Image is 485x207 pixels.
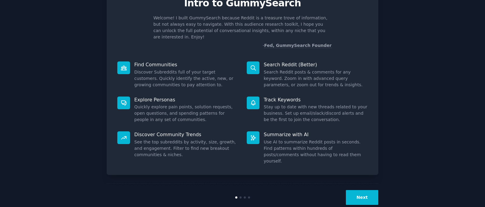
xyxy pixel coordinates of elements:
p: Explore Personas [134,97,238,103]
p: Search Reddit (Better) [264,61,368,68]
p: Find Communities [134,61,238,68]
div: - [263,42,332,49]
dd: See the top subreddits by activity, size, growth, and engagement. Filter to find new breakout com... [134,139,238,158]
dd: Quickly explore pain points, solution requests, open questions, and spending patterns for people ... [134,104,238,123]
p: Summarize with AI [264,131,368,138]
p: Track Keywords [264,97,368,103]
dd: Use AI to summarize Reddit posts in seconds. Find patterns within hundreds of posts/comments with... [264,139,368,164]
p: Welcome! I built GummySearch because Reddit is a treasure trove of information, but not always ea... [153,15,332,40]
button: Next [346,190,378,205]
dd: Discover Subreddits full of your target customers. Quickly identify the active, new, or growing c... [134,69,238,88]
dd: Search Reddit posts & comments for any keyword. Zoom in with advanced query parameters, or zoom o... [264,69,368,88]
a: Fed, GummySearch Founder [264,43,332,48]
p: Discover Community Trends [134,131,238,138]
dd: Stay up to date with new threads related to your business. Set up email/slack/discord alerts and ... [264,104,368,123]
